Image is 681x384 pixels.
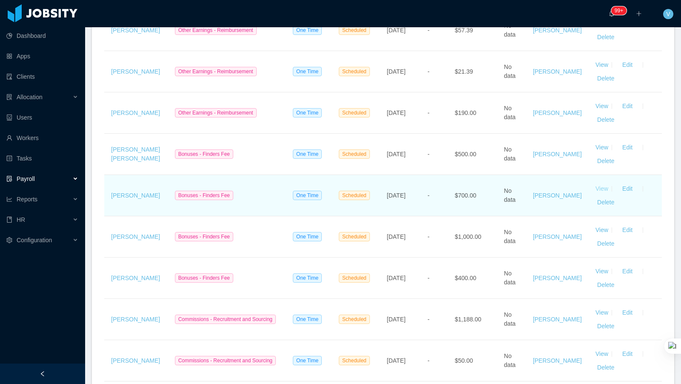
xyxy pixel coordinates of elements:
[595,144,608,151] a: View
[293,273,322,283] span: One Time
[6,217,12,223] i: icon: book
[387,192,406,199] span: [DATE]
[293,356,322,365] span: One Time
[455,109,476,116] span: $190.00
[595,278,616,292] button: Delete
[595,72,616,85] button: Delete
[293,26,322,35] span: One Time
[595,154,616,168] button: Delete
[6,109,78,126] a: icon: robotUsers
[428,109,430,116] span: -
[595,268,608,275] a: View
[111,68,160,75] a: [PERSON_NAME]
[17,196,37,203] span: Reports
[111,146,160,162] a: [PERSON_NAME] [PERSON_NAME]
[293,67,322,76] span: One Time
[293,315,322,324] span: One Time
[595,61,608,68] a: View
[504,105,515,120] span: No data
[339,191,370,200] span: Scheduled
[615,347,639,361] button: Edit
[455,275,476,281] span: $400.00
[595,350,608,357] a: View
[595,185,608,192] a: View
[428,316,430,323] span: -
[595,319,616,333] button: Delete
[111,27,160,34] a: [PERSON_NAME]
[387,151,406,158] span: [DATE]
[533,357,582,364] a: [PERSON_NAME]
[293,108,322,117] span: One Time
[339,315,370,324] span: Scheduled
[387,275,406,281] span: [DATE]
[504,352,515,368] span: No data
[533,192,582,199] a: [PERSON_NAME]
[339,108,370,117] span: Scheduled
[6,150,78,167] a: icon: profileTasks
[6,48,78,65] a: icon: appstoreApps
[17,175,35,182] span: Payroll
[339,273,370,283] span: Scheduled
[111,275,160,281] a: [PERSON_NAME]
[339,149,370,159] span: Scheduled
[504,311,515,327] span: No data
[339,67,370,76] span: Scheduled
[615,223,639,237] button: Edit
[111,357,160,364] a: [PERSON_NAME]
[533,275,582,281] a: [PERSON_NAME]
[175,232,233,241] span: Bonuses - Finders Fee
[455,233,481,240] span: $1,000.00
[387,27,406,34] span: [DATE]
[387,357,406,364] span: [DATE]
[6,129,78,146] a: icon: userWorkers
[428,151,430,158] span: -
[6,176,12,182] i: icon: file-protect
[533,233,582,240] a: [PERSON_NAME]
[504,63,515,79] span: No data
[533,68,582,75] a: [PERSON_NAME]
[6,68,78,85] a: icon: auditClients
[6,237,12,243] i: icon: setting
[609,11,615,17] i: icon: bell
[504,229,515,244] span: No data
[595,226,608,233] a: View
[504,270,515,286] span: No data
[615,140,639,154] button: Edit
[175,315,276,324] span: Commissions - Recruitment and Sourcing
[615,58,639,72] button: Edit
[504,146,515,162] span: No data
[387,109,406,116] span: [DATE]
[339,232,370,241] span: Scheduled
[17,216,25,223] span: HR
[428,27,430,34] span: -
[615,182,639,195] button: Edit
[293,149,322,159] span: One Time
[595,309,608,316] a: View
[339,26,370,35] span: Scheduled
[175,149,233,159] span: Bonuses - Finders Fee
[339,356,370,365] span: Scheduled
[666,9,670,19] span: V
[504,187,515,203] span: No data
[6,196,12,202] i: icon: line-chart
[175,356,276,365] span: Commissions - Recruitment and Sourcing
[111,192,160,199] a: [PERSON_NAME]
[428,192,430,199] span: -
[533,151,582,158] a: [PERSON_NAME]
[611,6,627,15] sup: 900
[428,357,430,364] span: -
[293,232,322,241] span: One Time
[615,99,639,113] button: Edit
[6,94,12,100] i: icon: solution
[111,109,160,116] a: [PERSON_NAME]
[175,26,257,35] span: Other Earnings - Reimbursement
[387,233,406,240] span: [DATE]
[455,316,481,323] span: $1,188.00
[175,108,257,117] span: Other Earnings - Reimbursement
[595,237,616,250] button: Delete
[455,151,476,158] span: $500.00
[17,237,52,244] span: Configuration
[595,30,616,44] button: Delete
[111,316,160,323] a: [PERSON_NAME]
[6,27,78,44] a: icon: pie-chartDashboard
